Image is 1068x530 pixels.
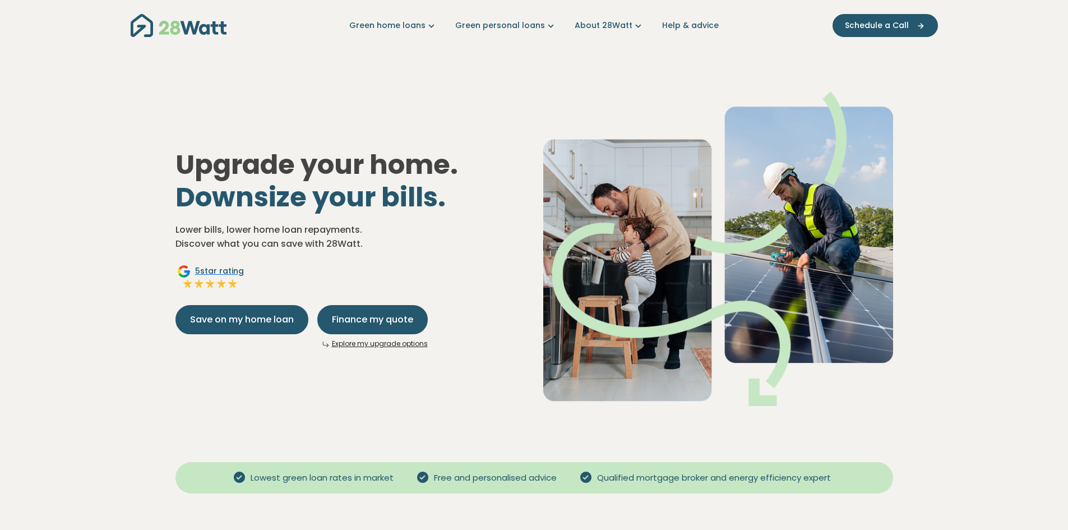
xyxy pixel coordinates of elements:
[131,14,226,37] img: 28Watt
[317,305,428,334] button: Finance my quote
[349,20,437,31] a: Green home loans
[833,14,938,37] button: Schedule a Call
[662,20,719,31] a: Help & advice
[455,20,557,31] a: Green personal loans
[575,20,644,31] a: About 28Watt
[175,178,446,216] span: Downsize your bills.
[205,278,216,289] img: Full star
[182,278,193,289] img: Full star
[175,265,246,292] a: Google5star ratingFull starFull starFull starFull starFull star
[175,223,525,251] p: Lower bills, lower home loan repayments. Discover what you can save with 28Watt.
[227,278,238,289] img: Full star
[543,91,893,406] img: Dad helping toddler
[216,278,227,289] img: Full star
[190,313,294,326] span: Save on my home loan
[593,472,835,485] span: Qualified mortgage broker and energy efficiency expert
[131,11,938,40] nav: Main navigation
[195,265,244,277] span: 5 star rating
[332,339,428,348] a: Explore my upgrade options
[429,472,561,485] span: Free and personalised advice
[246,472,398,485] span: Lowest green loan rates in market
[845,20,909,31] span: Schedule a Call
[177,265,191,278] img: Google
[175,305,308,334] button: Save on my home loan
[332,313,413,326] span: Finance my quote
[175,149,525,213] h1: Upgrade your home.
[193,278,205,289] img: Full star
